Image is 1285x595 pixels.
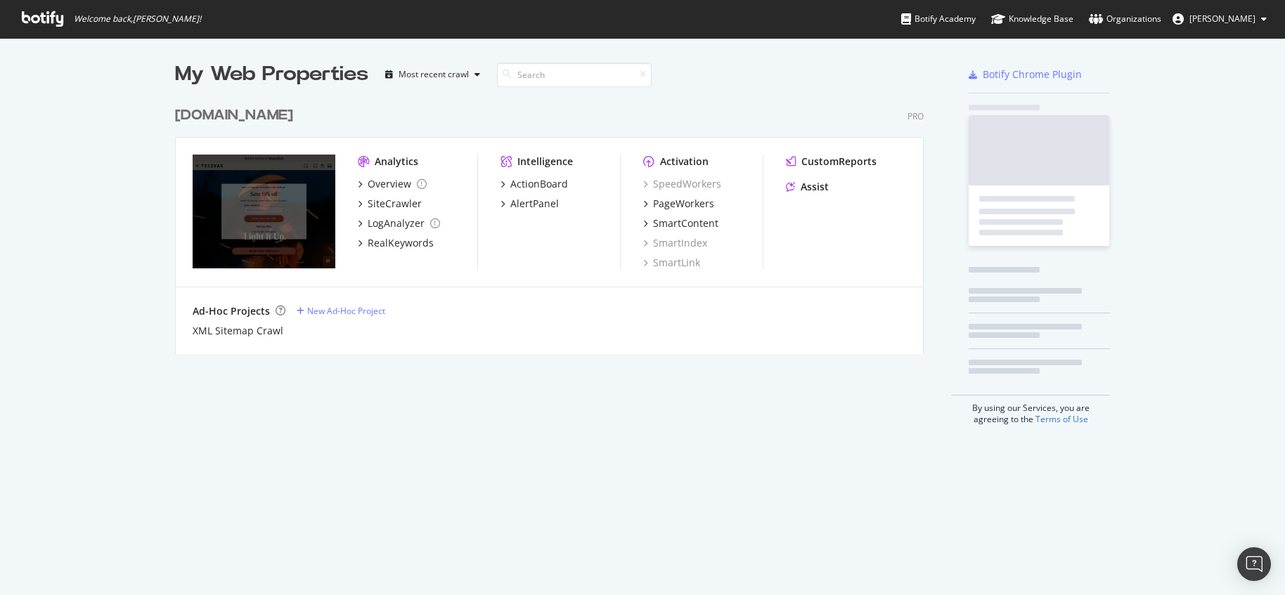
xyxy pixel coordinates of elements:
input: Search [497,63,652,87]
a: ActionBoard [501,177,568,191]
a: Botify Chrome Plugin [969,67,1082,81]
div: SiteCrawler [368,197,422,211]
div: CustomReports [801,155,877,169]
a: Assist [786,180,829,194]
div: Analytics [375,155,418,169]
div: Botify Academy [901,12,976,26]
span: Jessica Stilley [1189,13,1255,25]
a: LogAnalyzer [358,216,440,230]
div: New Ad-Hoc Project [307,305,385,317]
div: Overview [368,177,411,191]
a: SmartContent [643,216,718,230]
div: Ad-Hoc Projects [193,304,270,318]
div: Botify Chrome Plugin [983,67,1082,81]
a: CustomReports [786,155,877,169]
div: Pro [908,110,924,122]
a: SmartIndex [643,236,707,250]
span: Welcome back, [PERSON_NAME] ! [74,13,201,25]
div: [DOMAIN_NAME] [175,105,293,126]
img: tecovas.com [193,155,335,268]
div: Most recent crawl [399,70,469,79]
div: grid [175,89,935,354]
button: Most recent crawl [380,63,486,86]
a: SiteCrawler [358,197,422,211]
div: My Web Properties [175,60,368,89]
a: SmartLink [643,256,700,270]
div: Intelligence [517,155,573,169]
div: Assist [801,180,829,194]
div: Open Intercom Messenger [1237,547,1271,581]
a: SpeedWorkers [643,177,721,191]
a: Terms of Use [1035,413,1088,425]
div: Knowledge Base [991,12,1073,26]
div: LogAnalyzer [368,216,425,230]
a: RealKeywords [358,236,434,250]
div: By using our Services, you are agreeing to the [951,395,1110,425]
div: Activation [660,155,709,169]
a: New Ad-Hoc Project [297,305,385,317]
div: PageWorkers [653,197,714,211]
a: AlertPanel [501,197,559,211]
div: RealKeywords [368,236,434,250]
button: [PERSON_NAME] [1161,8,1278,30]
a: XML Sitemap Crawl [193,324,283,338]
a: PageWorkers [643,197,714,211]
div: ActionBoard [510,177,568,191]
div: SmartContent [653,216,718,230]
a: [DOMAIN_NAME] [175,105,299,126]
div: Organizations [1089,12,1161,26]
a: Overview [358,177,427,191]
div: AlertPanel [510,197,559,211]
